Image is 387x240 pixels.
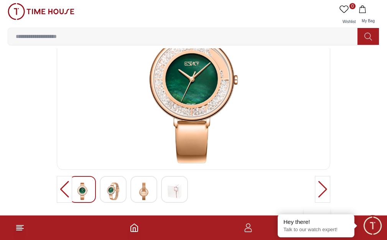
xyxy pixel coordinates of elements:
[339,20,359,24] span: Wishlist
[106,182,120,200] img: Ecstacy Women's Analog Green Dial Watch - E23501-GBGG
[76,182,89,200] img: Ecstacy Women's Analog Green Dial Watch - E23501-GBGG
[57,215,304,224] h3: Ecstacy Women's Analog Green Dial Watch - E23501-RBKG
[362,215,383,236] div: Chat Widget
[168,182,181,200] img: Ecstacy Women's Analog Green Dial Watch - E23501-GBGG
[357,3,379,28] button: My Bag
[63,10,324,163] img: Ecstacy Women's Analog Green Dial Watch - E23501-GBGG
[130,223,139,232] a: Home
[349,3,356,9] span: 0
[283,227,349,233] p: Talk to our watch expert!
[338,3,357,28] a: 0Wishlist
[304,206,330,233] img: Ecstacy Women's Analog Green Dial Watch - E23501-RBKG
[137,182,151,200] img: Ecstacy Women's Analog Green Dial Watch - E23501-GBGG
[8,3,74,20] img: ...
[283,218,349,226] div: Hey there!
[359,19,378,23] span: My Bag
